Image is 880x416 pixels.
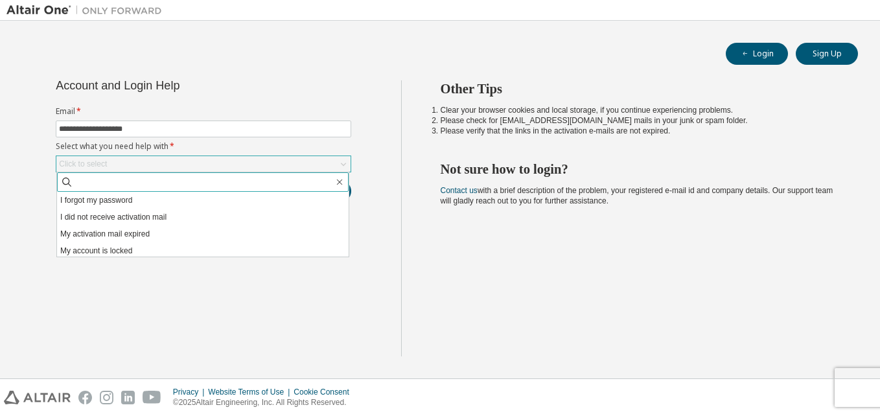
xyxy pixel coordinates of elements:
li: Please verify that the links in the activation e-mails are not expired. [441,126,835,136]
img: facebook.svg [78,391,92,404]
img: linkedin.svg [121,391,135,404]
div: Cookie Consent [294,387,356,397]
div: Website Terms of Use [208,387,294,397]
li: Please check for [EMAIL_ADDRESS][DOMAIN_NAME] mails in your junk or spam folder. [441,115,835,126]
img: Altair One [6,4,168,17]
img: instagram.svg [100,391,113,404]
img: youtube.svg [143,391,161,404]
h2: Other Tips [441,80,835,97]
div: Account and Login Help [56,80,292,91]
div: Click to select [59,159,107,169]
label: Select what you need help with [56,141,351,152]
img: altair_logo.svg [4,391,71,404]
button: Login [726,43,788,65]
li: I forgot my password [57,192,349,209]
div: Privacy [173,387,208,397]
label: Email [56,106,351,117]
p: © 2025 Altair Engineering, Inc. All Rights Reserved. [173,397,357,408]
span: with a brief description of the problem, your registered e-mail id and company details. Our suppo... [441,186,833,205]
button: Sign Up [796,43,858,65]
li: Clear your browser cookies and local storage, if you continue experiencing problems. [441,105,835,115]
div: Click to select [56,156,351,172]
h2: Not sure how to login? [441,161,835,178]
a: Contact us [441,186,478,195]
